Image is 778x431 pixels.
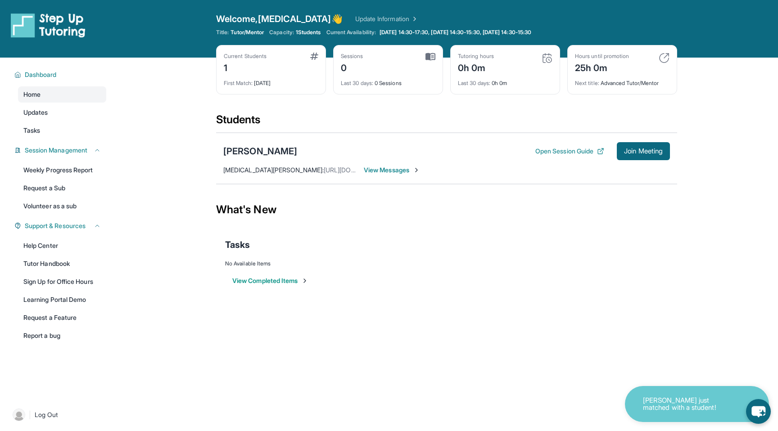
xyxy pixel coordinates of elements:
[542,53,552,63] img: card
[575,53,629,60] div: Hours until promotion
[746,399,771,424] button: chat-button
[225,260,668,267] div: No Available Items
[13,409,25,421] img: user-img
[409,14,418,23] img: Chevron Right
[575,80,599,86] span: Next title :
[223,166,324,174] span: [MEDICAL_DATA][PERSON_NAME] :
[21,70,101,79] button: Dashboard
[232,276,308,285] button: View Completed Items
[231,29,264,36] span: Tutor/Mentor
[23,90,41,99] span: Home
[18,238,106,254] a: Help Center
[458,53,494,60] div: Tutoring hours
[25,70,57,79] span: Dashboard
[216,112,677,132] div: Students
[18,162,106,178] a: Weekly Progress Report
[341,80,373,86] span: Last 30 days :
[355,14,418,23] a: Update Information
[341,53,363,60] div: Sessions
[18,292,106,308] a: Learning Portal Demo
[23,126,40,135] span: Tasks
[324,166,389,174] span: [URL][DOMAIN_NAME]
[225,238,250,251] span: Tasks
[378,29,533,36] a: [DATE] 14:30-17:30, [DATE] 14:30-15:30, [DATE] 14:30-15:30
[310,53,318,60] img: card
[25,146,87,155] span: Session Management
[364,166,420,175] span: View Messages
[413,166,420,174] img: Chevron-Right
[216,13,343,25] span: Welcome, [MEDICAL_DATA] 👋
[341,74,435,87] div: 0 Sessions
[326,29,376,36] span: Current Availability:
[18,180,106,196] a: Request a Sub
[18,198,106,214] a: Volunteer as a sub
[23,108,48,117] span: Updates
[21,221,101,230] button: Support & Resources
[425,53,435,61] img: card
[380,29,531,36] span: [DATE] 14:30-17:30, [DATE] 14:30-15:30, [DATE] 14:30-15:30
[18,122,106,139] a: Tasks
[18,256,106,272] a: Tutor Handbook
[223,145,297,157] div: [PERSON_NAME]
[659,53,669,63] img: card
[624,148,663,154] span: Join Meeting
[575,60,629,74] div: 25h 0m
[535,147,604,156] button: Open Session Guide
[575,74,669,87] div: Advanced Tutor/Mentor
[224,74,318,87] div: [DATE]
[29,409,31,420] span: |
[296,29,321,36] span: 1 Students
[216,190,677,229] div: What's New
[458,60,494,74] div: 0h 0m
[25,221,86,230] span: Support & Resources
[458,74,552,87] div: 0h 0m
[458,80,490,86] span: Last 30 days :
[18,274,106,290] a: Sign Up for Office Hours
[617,142,670,160] button: Join Meeting
[35,410,58,419] span: Log Out
[18,328,106,344] a: Report a bug
[21,146,101,155] button: Session Management
[18,86,106,103] a: Home
[224,60,267,74] div: 1
[9,405,106,425] a: |Log Out
[224,80,253,86] span: First Match :
[18,104,106,121] a: Updates
[341,60,363,74] div: 0
[224,53,267,60] div: Current Students
[643,397,733,412] p: [PERSON_NAME] just matched with a student!
[11,13,86,38] img: logo
[216,29,229,36] span: Title:
[269,29,294,36] span: Capacity:
[18,310,106,326] a: Request a Feature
